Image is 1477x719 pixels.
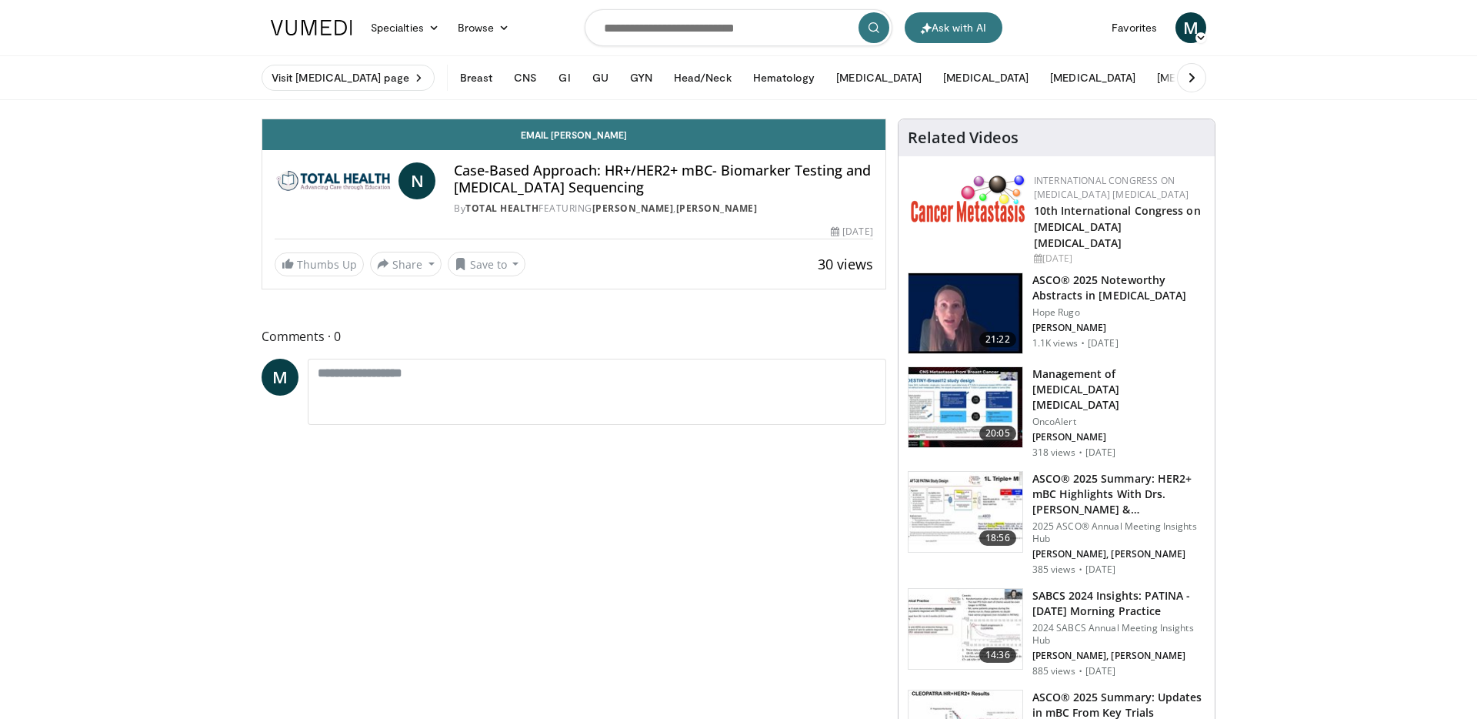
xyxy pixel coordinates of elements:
[398,162,435,199] a: N
[1102,12,1166,43] a: Favorites
[905,12,1002,43] button: Ask with AI
[621,62,662,93] button: GYN
[362,12,448,43] a: Specialties
[1085,563,1116,576] p: [DATE]
[583,62,618,93] button: GU
[909,367,1022,447] img: cc08dfe0-1e0d-42e4-aace-5db179042527.150x105_q85_crop-smart_upscale.jpg
[908,588,1205,677] a: 14:36 SABCS 2024 Insights: PATINA - [DATE] Morning Practice 2024 SABCS Annual Meeting Insights Hu...
[275,162,392,199] img: Total Health
[676,202,758,215] a: [PERSON_NAME]
[1175,12,1206,43] a: M
[979,426,1016,441] span: 20:05
[370,252,442,276] button: Share
[827,62,931,93] button: [MEDICAL_DATA]
[1034,203,1201,250] a: 10th International Congress on [MEDICAL_DATA] [MEDICAL_DATA]
[908,366,1205,459] a: 20:05 Management of [MEDICAL_DATA] [MEDICAL_DATA] OncoAlert [PERSON_NAME] 318 views · [DATE]
[1041,62,1145,93] button: [MEDICAL_DATA]
[585,9,892,46] input: Search topics, interventions
[1032,548,1205,560] p: [PERSON_NAME], [PERSON_NAME]
[448,252,526,276] button: Save to
[549,62,579,93] button: GI
[454,162,872,196] h4: Case-Based Approach: HR+/HER2+ mBC- Biomarker Testing and [MEDICAL_DATA] Sequencing
[1079,446,1082,459] div: ·
[275,252,364,276] a: Thumbs Up
[1088,337,1119,349] p: [DATE]
[1032,471,1205,517] h3: ASCO® 2025 Summary: HER2+ mBC Highlights With Drs. [PERSON_NAME] & [PERSON_NAME] …
[1085,446,1116,459] p: [DATE]
[1079,665,1082,677] div: ·
[1034,252,1202,266] div: [DATE]
[592,202,674,215] a: [PERSON_NAME]
[451,62,502,93] button: Breast
[1032,431,1205,443] p: [PERSON_NAME]
[1032,337,1078,349] p: 1.1K views
[448,12,519,43] a: Browse
[1032,446,1075,459] p: 318 views
[1079,563,1082,576] div: ·
[1032,416,1205,428] p: OncoAlert
[505,62,546,93] button: CNS
[1081,337,1085,349] div: ·
[909,589,1022,669] img: 399e193a-ffc6-440c-9230-b486ec5692ea.150x105_q85_crop-smart_upscale.jpg
[1032,650,1205,662] p: [PERSON_NAME], [PERSON_NAME]
[909,273,1022,353] img: 3d9d22fd-0cff-4266-94b4-85ed3e18f7c3.150x105_q85_crop-smart_upscale.jpg
[911,174,1026,222] img: 6ff8bc22-9509-4454-a4f8-ac79dd3b8976.png.150x105_q85_autocrop_double_scale_upscale_version-0.2.png
[1032,366,1205,413] h3: Management of [MEDICAL_DATA] [MEDICAL_DATA]
[262,65,435,91] a: Visit [MEDICAL_DATA] page
[1032,563,1075,576] p: 385 views
[465,202,538,215] a: Total Health
[744,62,825,93] button: Hematology
[1034,174,1189,201] a: International Congress on [MEDICAL_DATA] [MEDICAL_DATA]
[979,530,1016,546] span: 18:56
[262,359,298,396] a: M
[1032,588,1205,619] h3: SABCS 2024 Insights: PATINA - [DATE] Morning Practice
[1032,306,1205,319] p: Hope Rugo
[818,255,873,273] span: 30 views
[1032,622,1205,647] p: 2024 SABCS Annual Meeting Insights Hub
[262,326,886,346] span: Comments 0
[934,62,1038,93] button: [MEDICAL_DATA]
[262,119,885,150] a: Email [PERSON_NAME]
[1085,665,1116,677] p: [DATE]
[1032,665,1075,677] p: 885 views
[979,647,1016,663] span: 14:36
[1032,322,1205,334] p: [PERSON_NAME]
[1032,273,1205,303] h3: ASCO® 2025 Noteworthy Abstracts in [MEDICAL_DATA]
[908,273,1205,354] a: 21:22 ASCO® 2025 Noteworthy Abstracts in [MEDICAL_DATA] Hope Rugo [PERSON_NAME] 1.1K views · [DATE]
[665,62,741,93] button: Head/Neck
[454,202,872,216] div: By FEATURING ,
[908,129,1019,147] h4: Related Videos
[909,472,1022,552] img: 10ff49d7-b16f-49b0-a2e5-8ddf99b2e613.150x105_q85_crop-smart_upscale.jpg
[1148,62,1252,93] button: [MEDICAL_DATA]
[979,332,1016,347] span: 21:22
[271,20,352,35] img: VuMedi Logo
[908,471,1205,576] a: 18:56 ASCO® 2025 Summary: HER2+ mBC Highlights With Drs. [PERSON_NAME] & [PERSON_NAME] … 2025 ASC...
[831,225,872,239] div: [DATE]
[1032,520,1205,545] p: 2025 ASCO® Annual Meeting Insights Hub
